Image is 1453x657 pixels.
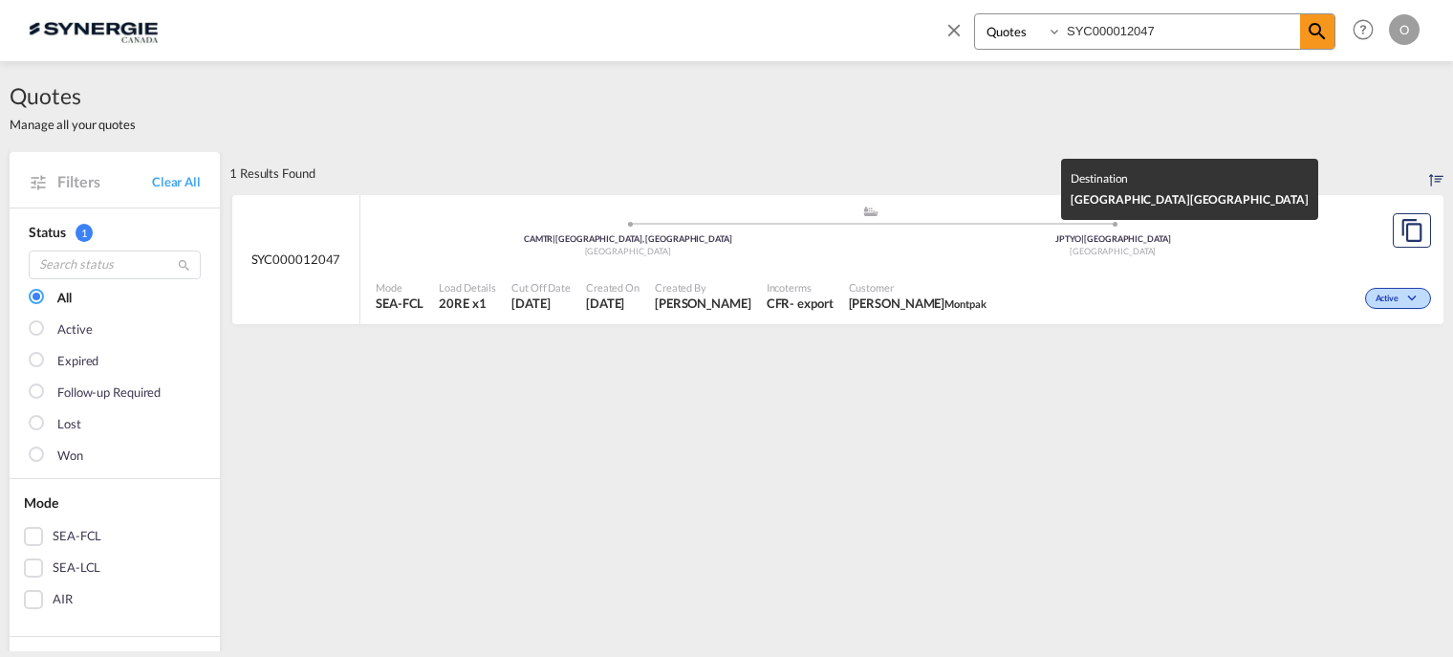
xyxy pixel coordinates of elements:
md-icon: icon-close [943,19,965,40]
span: Daniel Dico [655,295,751,312]
span: Filters [57,171,152,192]
div: Help [1347,13,1389,48]
span: | [1081,233,1084,244]
span: CAMTR [GEOGRAPHIC_DATA], [GEOGRAPHIC_DATA] [524,233,732,244]
span: Created By [655,280,751,295]
span: Active [1376,293,1403,306]
div: Sort by: Created On [1429,152,1443,194]
div: Active [57,320,92,339]
span: [GEOGRAPHIC_DATA] [1070,246,1156,256]
div: [GEOGRAPHIC_DATA] [1071,189,1309,210]
div: Expired [57,352,98,371]
span: [GEOGRAPHIC_DATA] [1190,192,1309,207]
md-icon: icon-chevron-down [1403,294,1426,304]
span: 4 Jun 2025 [511,295,571,312]
span: 1 [76,224,93,242]
md-checkbox: SEA-FCL [24,527,206,546]
div: Destination [1071,168,1309,189]
div: - export [790,295,833,312]
span: 4 Jun 2025 [586,295,640,312]
span: | [553,233,555,244]
md-icon: icon-magnify [177,258,191,273]
div: SYC000012047 assets/icons/custom/ship-fill.svgassets/icons/custom/roll-o-plane.svgOriginMontreal,... [232,195,1443,325]
span: Quotes [10,80,136,111]
span: Mode [24,494,58,511]
button: Copy Quote [1393,213,1431,248]
md-icon: icon-magnify [1306,20,1329,43]
span: Created On [586,280,640,295]
span: JPTYO [GEOGRAPHIC_DATA] [1055,233,1171,244]
input: Enter Quotation Number [1062,14,1300,48]
input: Search status [29,251,201,279]
div: Lost [57,415,81,434]
span: Incoterms [767,280,834,295]
iframe: Chat [14,557,81,628]
span: Status [29,224,65,240]
span: SEA-FCL [376,295,423,312]
div: All [57,289,72,308]
span: Cut Off Date [511,280,571,295]
span: icon-magnify [1300,14,1334,49]
span: [GEOGRAPHIC_DATA] [585,246,671,256]
span: Help [1347,13,1379,46]
span: Mode [376,280,423,295]
div: SEA-FCL [53,527,101,546]
span: Customer [849,280,987,295]
div: Won [57,447,83,466]
md-checkbox: AIR [24,590,206,609]
div: Follow-up Required [57,383,161,403]
div: 1 Results Found [229,152,315,194]
div: Status 1 [29,223,201,242]
span: icon-close [943,13,974,59]
div: CFR export [767,295,834,312]
span: SYC000012047 [251,251,341,268]
div: Change Status Here [1365,288,1431,309]
div: O [1389,14,1420,45]
span: 20RE x 1 [439,295,496,312]
md-icon: assets/icons/custom/copyQuote.svg [1400,219,1423,242]
span: Montpak [944,297,986,310]
span: Alain Levesque Montpak [849,295,987,312]
img: 1f56c880d42311ef80fc7dca854c8e59.png [29,9,158,52]
a: Clear All [152,173,201,190]
span: Manage all your quotes [10,116,136,133]
md-checkbox: SEA-LCL [24,558,206,578]
span: Load Details [439,280,496,295]
md-icon: assets/icons/custom/ship-fill.svg [859,207,882,216]
div: CFR [767,295,791,312]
